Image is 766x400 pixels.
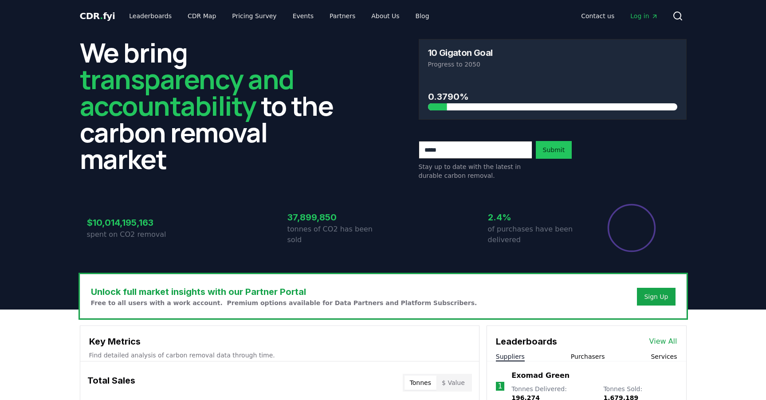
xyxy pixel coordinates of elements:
[488,211,584,224] h3: 2.4%
[122,8,179,24] a: Leaderboards
[571,352,605,361] button: Purchasers
[623,8,665,24] a: Log in
[80,10,115,22] a: CDR.fyi
[436,376,470,390] button: $ Value
[286,8,321,24] a: Events
[364,8,406,24] a: About Us
[496,335,557,348] h3: Leaderboards
[536,141,572,159] button: Submit
[498,381,502,392] p: 1
[122,8,436,24] nav: Main
[181,8,223,24] a: CDR Map
[89,335,470,348] h3: Key Metrics
[80,61,294,124] span: transparency and accountability
[511,370,570,381] a: Exomad Green
[89,351,470,360] p: Find detailed analysis of carbon removal data through time.
[637,288,675,306] button: Sign Up
[409,8,436,24] a: Blog
[649,336,677,347] a: View All
[287,224,383,245] p: tonnes of CO2 has been sold
[607,203,656,253] div: Percentage of sales delivered
[644,292,668,301] a: Sign Up
[428,90,677,103] h3: 0.3790%
[80,39,348,172] h2: We bring to the carbon removal market
[651,352,677,361] button: Services
[91,285,477,298] h3: Unlock full market insights with our Partner Portal
[91,298,477,307] p: Free to all users with a work account. Premium options available for Data Partners and Platform S...
[574,8,665,24] nav: Main
[87,374,135,392] h3: Total Sales
[87,229,183,240] p: spent on CO2 removal
[496,352,525,361] button: Suppliers
[225,8,283,24] a: Pricing Survey
[488,224,584,245] p: of purchases have been delivered
[405,376,436,390] button: Tonnes
[428,48,493,57] h3: 10 Gigaton Goal
[87,216,183,229] h3: $10,014,195,163
[322,8,362,24] a: Partners
[630,12,658,20] span: Log in
[419,162,532,180] p: Stay up to date with the latest in durable carbon removal.
[287,211,383,224] h3: 37,899,850
[428,60,677,69] p: Progress to 2050
[574,8,621,24] a: Contact us
[80,11,115,21] span: CDR fyi
[100,11,103,21] span: .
